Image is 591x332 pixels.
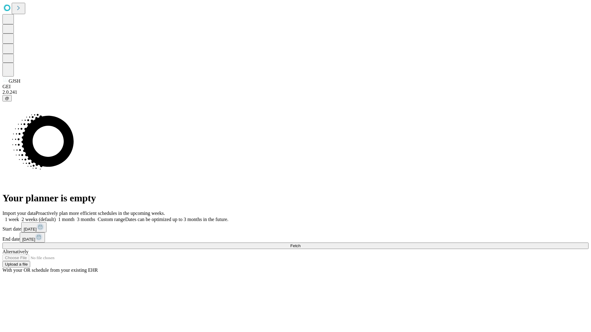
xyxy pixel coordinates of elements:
button: [DATE] [21,222,46,232]
span: Fetch [290,243,300,248]
h1: Your planner is empty [2,192,589,204]
div: End date [2,232,589,243]
span: Dates can be optimized up to 3 months in the future. [125,217,228,222]
div: 2.0.241 [2,89,589,95]
span: Import your data [2,211,36,216]
button: Upload a file [2,261,30,267]
span: @ [5,96,9,101]
span: [DATE] [24,227,37,231]
span: 2 weeks (default) [22,217,56,222]
span: Alternatively [2,249,28,254]
button: Fetch [2,243,589,249]
span: 3 months [77,217,95,222]
span: With your OR schedule from your existing EHR [2,267,98,273]
span: Proactively plan more efficient schedules in the upcoming weeks. [36,211,165,216]
span: 1 month [58,217,74,222]
span: [DATE] [22,237,35,242]
button: @ [2,95,12,101]
span: GJSH [9,78,20,84]
button: [DATE] [20,232,45,243]
div: Start date [2,222,589,232]
span: Custom range [98,217,125,222]
div: GEI [2,84,589,89]
span: 1 week [5,217,19,222]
